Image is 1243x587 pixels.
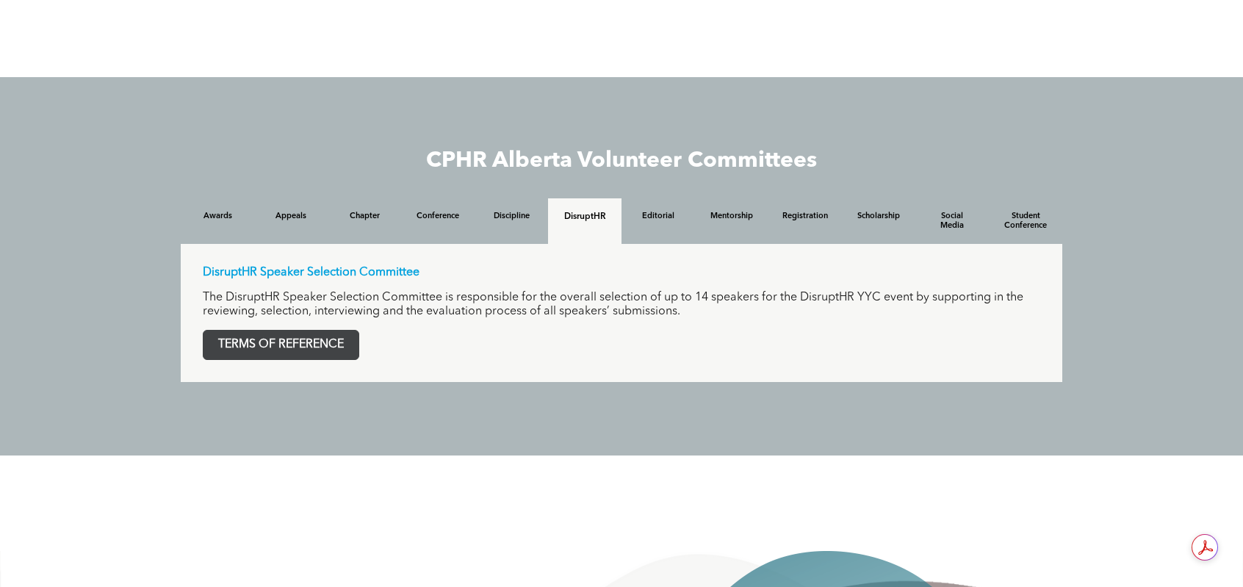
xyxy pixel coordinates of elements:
h4: Discipline [488,212,535,221]
h4: Registration [782,212,829,221]
h4: Conference [414,212,461,221]
h4: Editorial [635,212,682,221]
span: CPHR Alberta Volunteer Committees [426,150,817,172]
p: The DisruptHR Speaker Selection Committee is responsible for the overall selection of up to 14 sp... [203,291,1040,319]
p: DisruptHR Speaker Selection Committee [203,266,1040,280]
h4: Awards [194,212,241,221]
h4: Scholarship [855,212,902,221]
a: TERMS OF REFERENCE [203,330,359,360]
span: TERMS OF REFERENCE [203,331,359,359]
h4: Chapter [341,212,388,221]
h4: Appeals [267,212,314,221]
h4: DisruptHR [561,212,608,222]
h4: Social Media [929,212,976,231]
h4: Student Conference [1002,212,1049,231]
h4: Mentorship [708,212,755,221]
